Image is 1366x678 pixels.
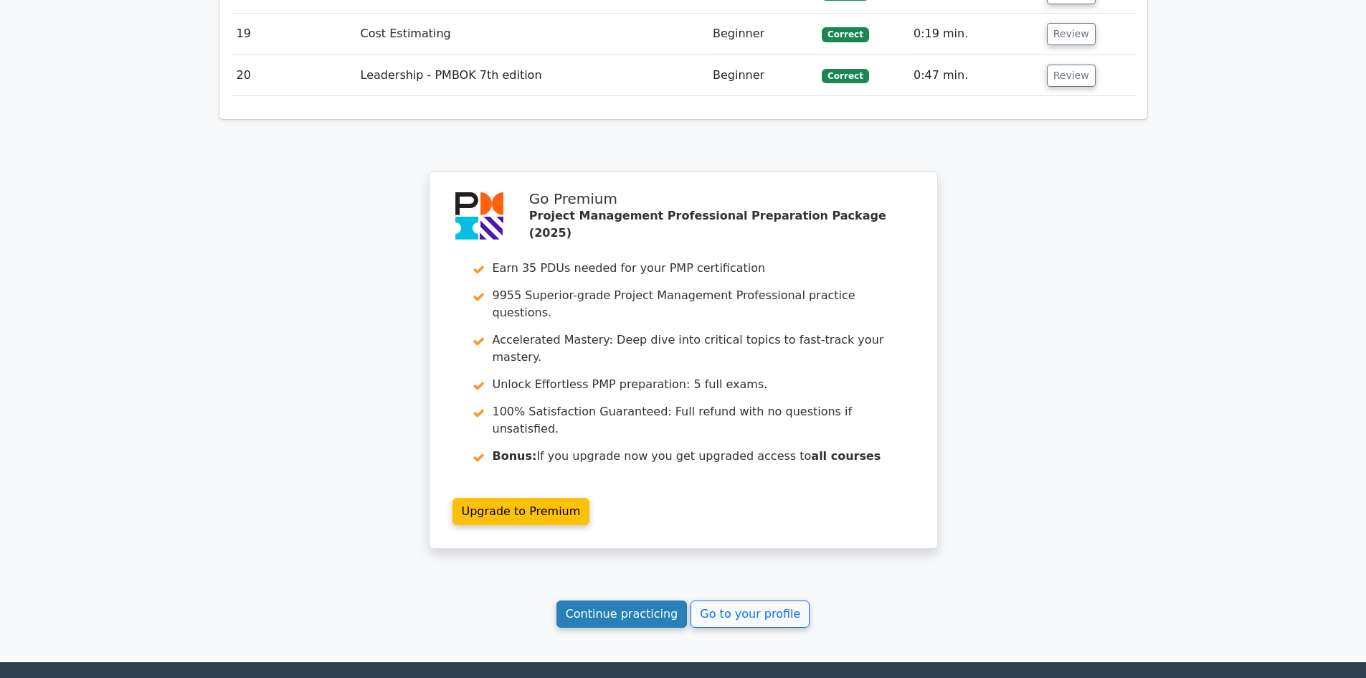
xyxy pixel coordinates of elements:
td: Beginner [707,55,816,96]
a: Go to your profile [691,601,810,628]
td: Cost Estimating [355,14,707,55]
a: Continue practicing [556,601,688,628]
td: 20 [231,55,355,96]
a: Upgrade to Premium [452,498,590,525]
button: Review [1047,65,1096,87]
td: Leadership - PMBOK 7th edition [355,55,707,96]
span: Correct [822,27,868,42]
span: Correct [822,69,868,83]
td: Beginner [707,14,816,55]
td: 0:19 min. [908,14,1041,55]
td: 19 [231,14,355,55]
button: Review [1047,23,1096,45]
td: 0:47 min. [908,55,1041,96]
